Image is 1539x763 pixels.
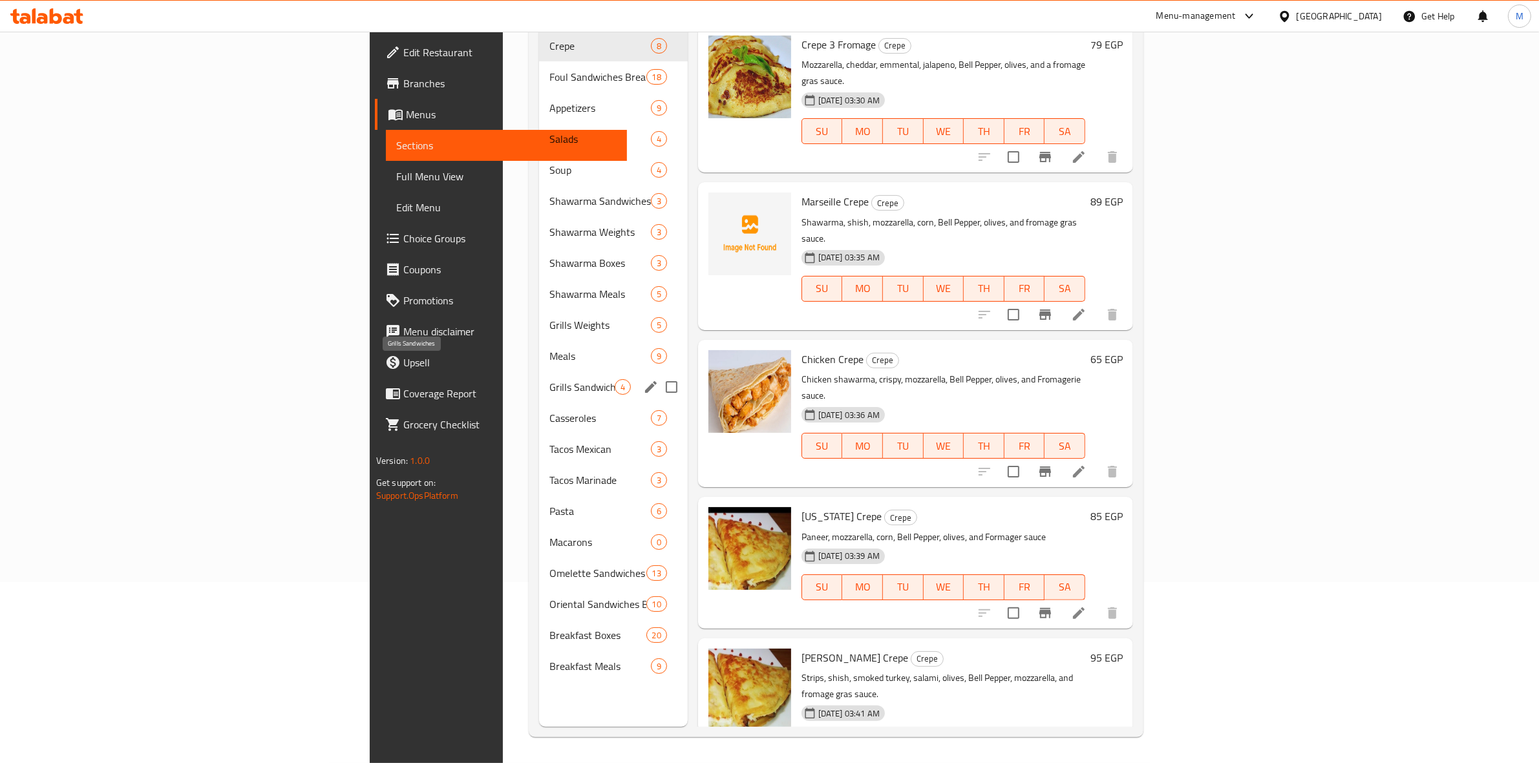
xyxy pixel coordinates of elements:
span: Tacos Marinade [549,472,651,488]
button: delete [1097,141,1128,172]
span: 18 [647,71,666,83]
span: Chicken Crepe [801,350,864,369]
span: Select to update [1000,600,1027,627]
div: Oriental Sandwiches Breakfast10 [539,589,688,620]
span: 8 [652,40,666,52]
img: Chicken Crepe [708,350,791,433]
p: Strips, shish, smoked turkey, salami, olives, Bell Pepper, mozzarella, and fromage gras sauce. [801,670,1085,702]
span: TU [888,122,918,141]
button: delete [1097,456,1128,487]
div: [GEOGRAPHIC_DATA] [1297,9,1382,23]
div: items [651,162,667,178]
div: items [646,596,667,612]
button: TH [964,574,1004,600]
div: Foul Sandwiches Breakfast [549,69,646,85]
div: Soup4 [539,154,688,185]
span: WE [929,279,959,298]
a: Promotions [375,285,627,316]
div: Casseroles [549,410,651,426]
span: 13 [647,567,666,580]
button: SU [801,574,843,600]
p: Paneer, mozzarella, corn, Bell Pepper, olives, and Formager sauce [801,529,1085,545]
div: items [651,472,667,488]
span: SU [807,122,838,141]
button: WE [924,276,964,302]
span: TU [888,279,918,298]
span: Macarons [549,534,651,550]
span: Version: [376,452,408,469]
span: Grills Sandwiches [549,379,615,395]
span: 3 [652,257,666,269]
span: Breakfast Meals [549,658,651,674]
span: Full Menu View [396,169,617,184]
span: Oriental Sandwiches Breakfast [549,596,646,612]
span: Marseille Crepe [801,192,869,211]
div: Tacos Marinade3 [539,465,688,496]
button: TH [964,433,1004,459]
span: Crepe [872,196,904,211]
div: Casseroles7 [539,402,688,434]
div: Crepe [866,353,899,368]
span: Appetizers [549,100,651,116]
button: TU [883,574,924,600]
span: Upsell [403,355,617,370]
span: 5 [652,288,666,300]
span: Crepe [549,38,651,54]
a: Edit Restaurant [375,37,627,68]
span: Shawarma Meals [549,286,651,302]
button: Branch-specific-item [1030,141,1061,172]
span: 7 [652,412,666,424]
span: TH [969,437,999,455]
span: Menus [406,107,617,122]
span: Meals [549,348,651,364]
span: Select to update [1000,458,1027,485]
h6: 65 EGP [1090,350,1123,368]
div: Menu-management [1156,8,1236,24]
span: Crepe [867,353,898,368]
div: items [651,224,667,240]
span: Pasta [549,503,651,519]
button: TH [964,276,1004,302]
span: Soup [549,162,651,178]
div: Shawarma Sandwiches3 [539,185,688,216]
button: MO [842,574,883,600]
div: Breakfast Boxes20 [539,620,688,651]
div: Grills Sandwiches4edit [539,371,688,402]
button: WE [924,574,964,600]
div: Crepe [911,651,944,667]
div: Breakfast Meals9 [539,651,688,682]
div: items [651,658,667,674]
span: Grills Weights [549,317,651,333]
span: TH [969,578,999,596]
div: Tacos Mexican3 [539,434,688,465]
span: Coverage Report [403,386,617,401]
a: Grocery Checklist [375,409,627,440]
span: Branches [403,76,617,91]
span: FR [1010,437,1040,455]
div: Shawarma Meals5 [539,278,688,309]
button: SA [1045,574,1085,600]
p: Chicken shawarma, crispy, mozzarella, Bell Pepper, olives, and Fromagerie sauce. [801,371,1085,404]
div: items [615,379,631,395]
span: [DATE] 03:41 AM [813,707,885,720]
span: Grocery Checklist [403,417,617,432]
span: Crepe [885,510,917,525]
span: MO [847,437,878,455]
div: Crepe [878,38,911,54]
span: [DATE] 03:30 AM [813,94,885,107]
button: WE [924,433,964,459]
span: 9 [652,350,666,362]
span: Coupons [403,262,617,277]
a: Full Menu View [386,161,627,192]
span: SU [807,578,838,596]
h6: 85 EGP [1090,507,1123,525]
div: Crepe [871,195,904,211]
div: Grills Weights5 [539,309,688,340]
div: Tacos Mexican [549,441,651,457]
a: Upsell [375,347,627,378]
span: Get support on: [376,474,436,491]
div: Breakfast Boxes [549,627,646,643]
button: WE [924,118,964,144]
